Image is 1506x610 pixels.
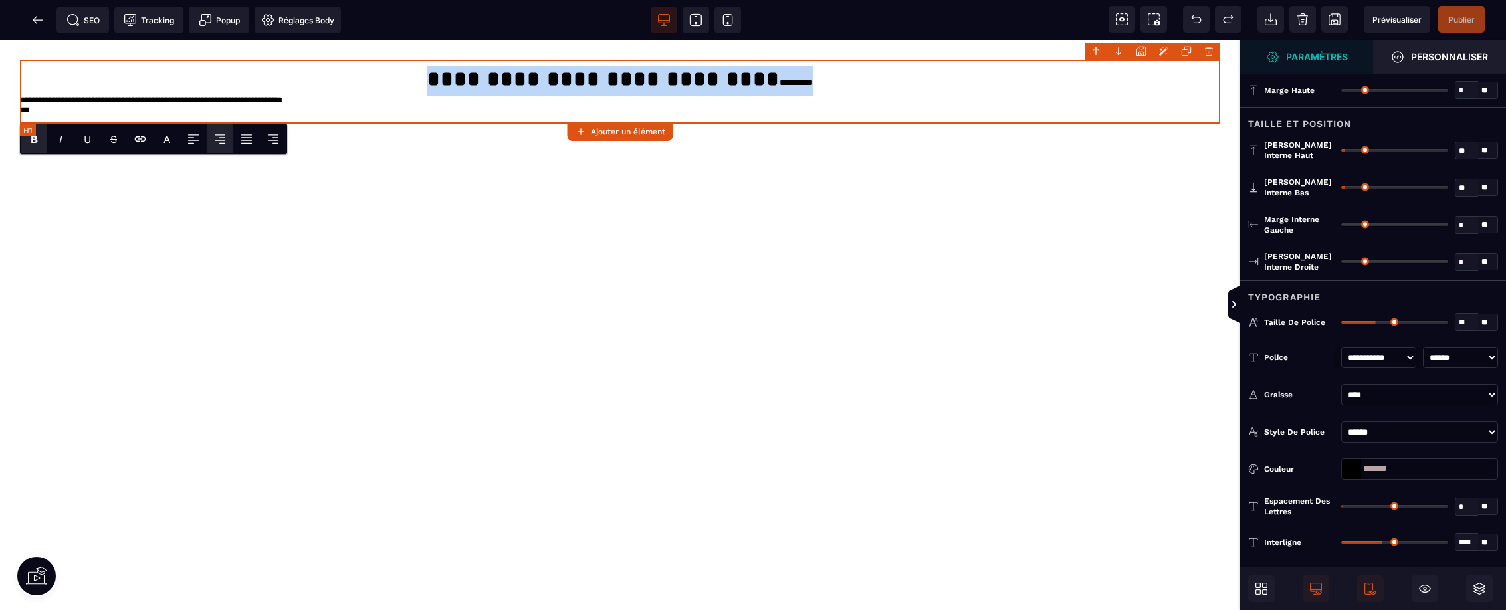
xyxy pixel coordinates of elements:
span: Rétablir [1215,6,1241,33]
span: Strike-through [100,124,127,153]
span: Favicon [255,7,341,33]
span: Prévisualiser [1372,15,1422,25]
span: Ouvrir le gestionnaire de styles [1240,40,1373,74]
span: Bold [21,124,47,153]
span: [PERSON_NAME] interne haut [1264,140,1335,161]
span: Marge interne gauche [1264,214,1335,235]
span: Masquer le bloc [1412,575,1438,602]
span: Capture d'écran [1140,6,1167,33]
label: Font color [163,133,171,146]
span: Afficher les vues [1240,285,1253,325]
span: SEO [66,13,100,27]
span: Métadata SEO [56,7,109,33]
span: [PERSON_NAME] interne droite [1264,251,1335,272]
span: Tracking [124,13,174,27]
span: Retour [25,7,51,33]
span: Align Justify [233,124,260,153]
span: Nettoyage [1289,6,1316,33]
span: Aperçu [1364,6,1430,33]
span: Enregistrer [1321,6,1348,33]
span: Interligne [1264,537,1301,548]
span: Voir les composants [1109,6,1135,33]
span: Align Left [180,124,207,153]
span: Lien [127,124,154,153]
div: Décoration du texte [1264,567,1335,593]
span: Voir tablette [683,7,709,33]
div: Couleur [1264,462,1335,476]
span: Ouvrir les blocs [1248,575,1275,602]
span: Afficher le desktop [1303,575,1329,602]
span: Ouvrir les calques [1466,575,1493,602]
span: Importer [1257,6,1284,33]
span: Réglages Body [261,13,334,27]
div: Typographie [1240,280,1506,305]
span: Marge haute [1264,85,1315,96]
p: A [163,133,171,146]
div: Style de police [1264,425,1335,439]
div: Police [1264,351,1335,364]
span: Publier [1448,15,1475,25]
strong: Ajouter un élément [591,127,665,136]
i: I [59,133,62,146]
span: Défaire [1183,6,1210,33]
span: Afficher le mobile [1357,575,1384,602]
span: Créer une alerte modale [189,7,249,33]
button: Ajouter un élément [568,122,673,141]
strong: Paramètres [1286,52,1348,62]
b: B [31,133,38,146]
strong: Personnaliser [1411,52,1488,62]
span: Code de suivi [114,7,183,33]
span: Enregistrer le contenu [1438,6,1485,33]
span: Voir bureau [651,7,677,33]
span: Popup [199,13,240,27]
s: S [110,133,117,146]
span: Espacement des lettres [1264,496,1335,517]
span: Ouvrir le gestionnaire de styles [1373,40,1506,74]
span: Italic [47,124,74,153]
span: Align Center [207,124,233,153]
span: Align Right [260,124,286,153]
div: Taille et position [1240,107,1506,132]
span: Taille de police [1264,317,1325,328]
span: [PERSON_NAME] interne bas [1264,177,1335,198]
u: U [84,133,91,146]
span: Underline [74,124,100,153]
div: Graisse [1264,388,1335,401]
span: Voir mobile [714,7,741,33]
